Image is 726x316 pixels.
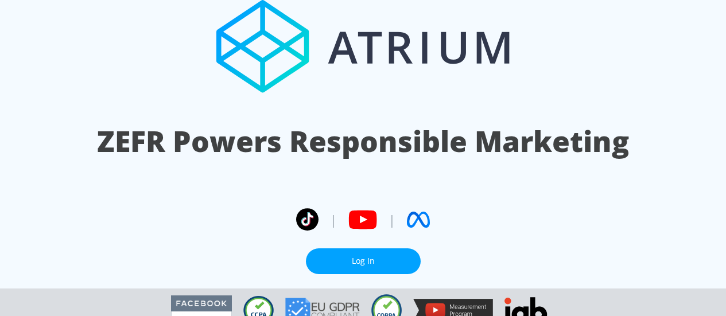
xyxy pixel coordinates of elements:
[389,211,395,228] span: |
[97,122,629,161] h1: ZEFR Powers Responsible Marketing
[306,248,421,274] a: Log In
[330,211,337,228] span: |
